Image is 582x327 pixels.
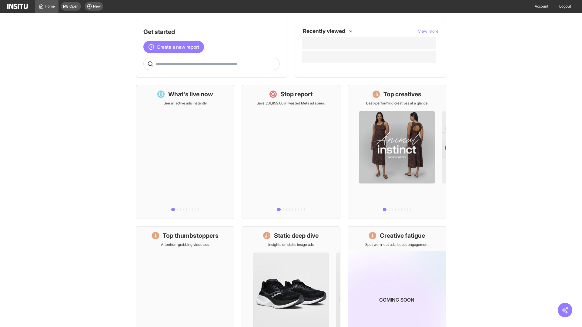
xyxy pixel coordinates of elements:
[161,242,209,247] p: Attention-grabbing video ads
[366,101,428,106] p: Best-performing creatives at a glance
[242,85,340,219] a: Stop reportSave £31,859.66 in wasted Meta ad spend
[274,231,319,240] h1: Static deep dive
[143,28,280,36] h1: Get started
[348,85,446,219] a: Top creativesBest-performing creatives at a glance
[257,101,325,106] p: Save £31,859.66 in wasted Meta ad spend
[93,4,101,9] span: New
[143,41,204,53] button: Create a new report
[136,85,234,219] a: What's live nowSee all active ads instantly
[268,242,314,247] p: Insights on static image ads
[383,90,421,98] h1: Top creatives
[45,4,55,9] span: Home
[163,231,219,240] h1: Top thumbstoppers
[280,90,313,98] h1: Stop report
[164,101,207,106] p: See all active ads instantly
[418,28,439,34] button: View more
[7,4,28,9] img: Logo
[157,43,199,51] span: Create a new report
[168,90,213,98] h1: What's live now
[69,4,79,9] span: Open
